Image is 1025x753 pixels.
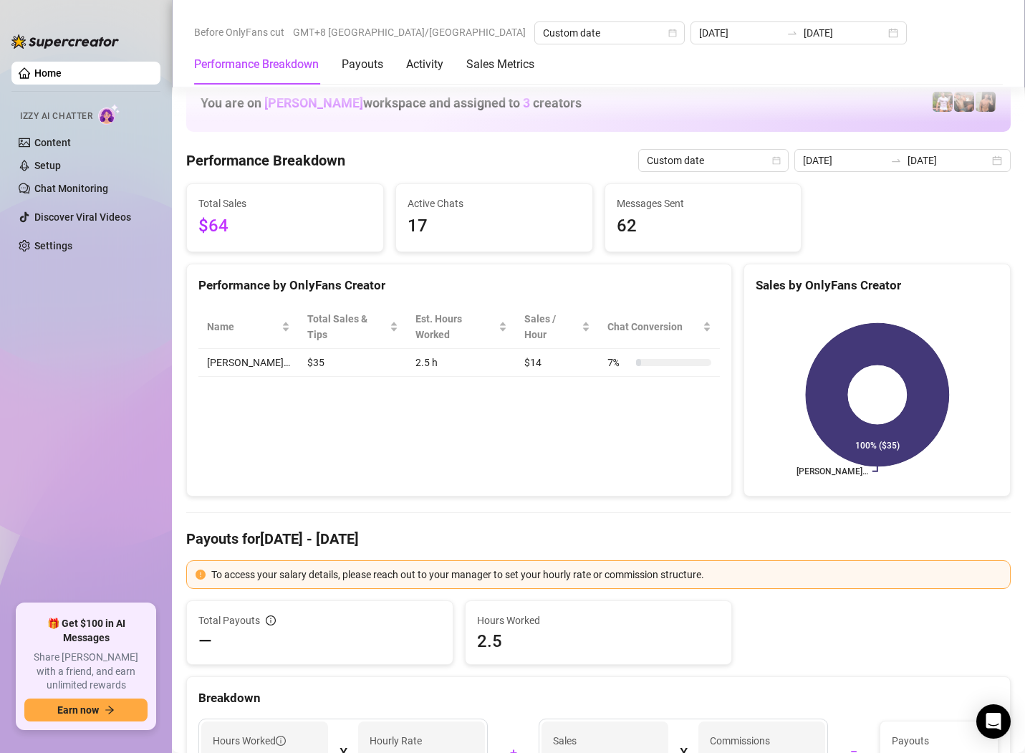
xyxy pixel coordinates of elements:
[211,567,1001,582] div: To access your salary details, please reach out to your manager to set your hourly rate or commis...
[307,311,387,342] span: Total Sales & Tips
[772,156,781,165] span: calendar
[98,104,120,125] img: AI Chatter
[198,213,372,240] span: $64
[34,183,108,194] a: Chat Monitoring
[786,27,798,39] span: swap-right
[408,196,581,211] span: Active Chats
[213,733,286,749] span: Hours Worked
[617,213,790,240] span: 62
[34,240,72,251] a: Settings
[196,570,206,580] span: exclamation-circle
[186,529,1011,549] h4: Payouts for [DATE] - [DATE]
[198,305,299,349] th: Name
[24,651,148,693] span: Share [PERSON_NAME] with a friend, and earn unlimited rewards
[34,211,131,223] a: Discover Viral Videos
[668,29,677,37] span: calendar
[890,155,902,166] span: swap-right
[607,319,700,335] span: Chat Conversion
[415,311,496,342] div: Est. Hours Worked
[477,630,720,653] span: 2.5
[553,733,657,749] span: Sales
[20,110,92,123] span: Izzy AI Chatter
[756,276,998,295] div: Sales by OnlyFans Creator
[710,733,770,749] article: Commissions
[406,56,443,73] div: Activity
[11,34,119,49] img: logo-BBDzfeDw.svg
[34,137,71,148] a: Content
[201,95,582,111] h1: You are on workspace and assigned to creators
[276,736,286,746] span: info-circle
[407,349,516,377] td: 2.5 h
[264,95,363,110] span: [PERSON_NAME]
[933,92,953,112] img: Hector
[908,153,989,168] input: End date
[186,150,345,171] h4: Performance Breakdown
[370,733,422,749] article: Hourly Rate
[786,27,798,39] span: to
[266,615,276,625] span: info-circle
[954,92,974,112] img: Osvaldo
[24,699,148,721] button: Earn nowarrow-right
[207,319,279,335] span: Name
[342,56,383,73] div: Payouts
[803,153,885,168] input: Start date
[607,355,630,370] span: 7 %
[194,56,319,73] div: Performance Breakdown
[408,213,581,240] span: 17
[198,613,260,628] span: Total Payouts
[466,56,534,73] div: Sales Metrics
[976,92,996,112] img: Zach
[198,689,998,708] div: Breakdown
[797,466,868,476] text: [PERSON_NAME]…
[890,155,902,166] span: to
[892,733,986,749] span: Payouts
[543,22,676,44] span: Custom date
[198,276,720,295] div: Performance by OnlyFans Creator
[699,25,781,41] input: Start date
[516,305,599,349] th: Sales / Hour
[299,349,407,377] td: $35
[34,67,62,79] a: Home
[198,196,372,211] span: Total Sales
[516,349,599,377] td: $14
[24,617,148,645] span: 🎁 Get $100 in AI Messages
[804,25,885,41] input: End date
[293,21,526,43] span: GMT+8 [GEOGRAPHIC_DATA]/[GEOGRAPHIC_DATA]
[599,305,720,349] th: Chat Conversion
[299,305,407,349] th: Total Sales & Tips
[105,705,115,715] span: arrow-right
[617,196,790,211] span: Messages Sent
[57,704,99,716] span: Earn now
[198,349,299,377] td: [PERSON_NAME]…
[194,21,284,43] span: Before OnlyFans cut
[477,613,720,628] span: Hours Worked
[198,630,212,653] span: —
[976,704,1011,739] div: Open Intercom Messenger
[647,150,780,171] span: Custom date
[524,311,579,342] span: Sales / Hour
[34,160,61,171] a: Setup
[523,95,530,110] span: 3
